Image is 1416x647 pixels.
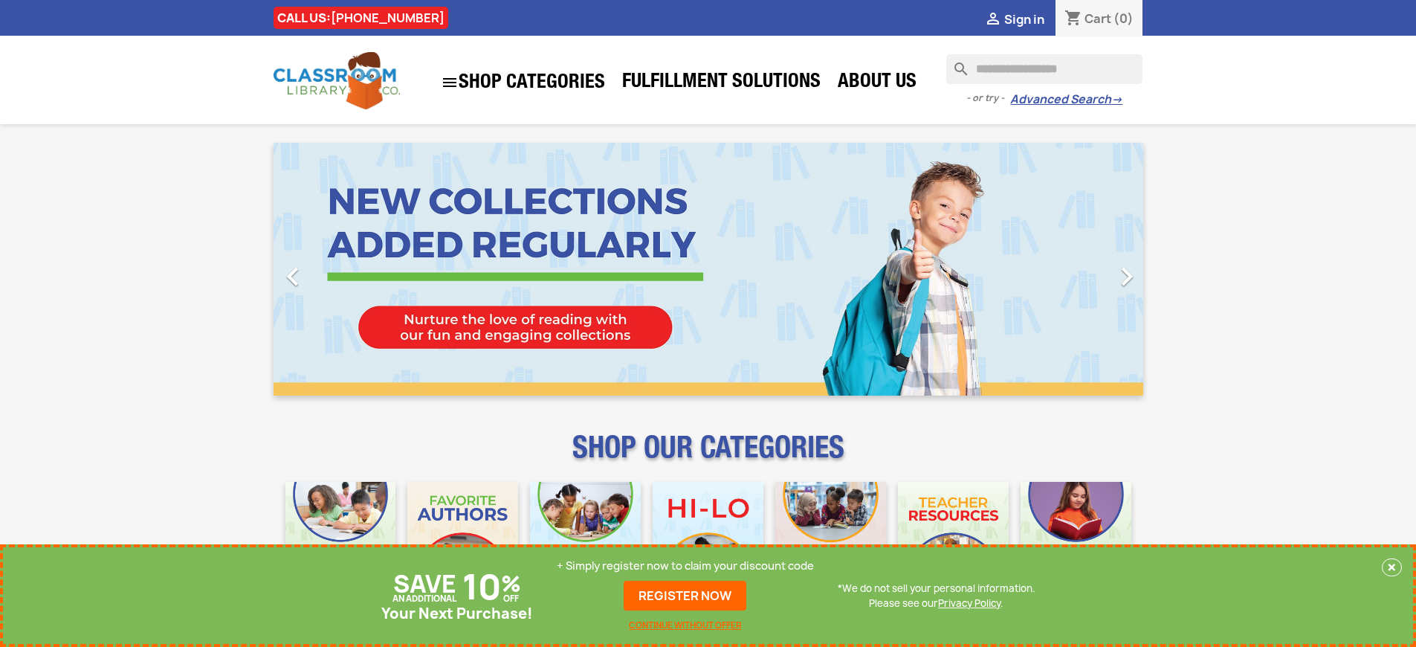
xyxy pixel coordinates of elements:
i:  [984,11,1002,29]
i:  [441,74,459,91]
ul: Carousel container [274,143,1143,396]
a: SHOP CATEGORIES [433,66,612,99]
span: - or try - [966,91,1010,106]
img: Classroom Library Company [274,52,400,109]
img: CLC_Dyslexia_Mobile.jpg [1021,482,1131,593]
a: Advanced Search→ [1010,92,1122,107]
a: Next [1012,143,1143,396]
a:  Sign in [984,11,1044,28]
span: Cart [1084,10,1111,27]
span: Sign in [1004,11,1044,28]
i: search [946,54,964,72]
i: shopping_cart [1064,10,1082,28]
a: Previous [274,143,404,396]
span: → [1111,92,1122,107]
img: CLC_Fiction_Nonfiction_Mobile.jpg [775,482,886,593]
img: CLC_Favorite_Authors_Mobile.jpg [407,482,518,593]
img: CLC_Bulk_Mobile.jpg [285,482,396,593]
div: CALL US: [274,7,448,29]
span: (0) [1113,10,1134,27]
img: CLC_HiLo_Mobile.jpg [653,482,763,593]
img: CLC_Teacher_Resources_Mobile.jpg [898,482,1009,593]
a: Fulfillment Solutions [615,68,828,98]
input: Search [946,54,1142,84]
i:  [1108,258,1145,295]
p: SHOP OUR CATEGORIES [274,443,1143,470]
img: CLC_Phonics_And_Decodables_Mobile.jpg [530,482,641,593]
i:  [274,258,311,295]
a: About Us [830,68,924,98]
a: [PHONE_NUMBER] [331,10,444,26]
